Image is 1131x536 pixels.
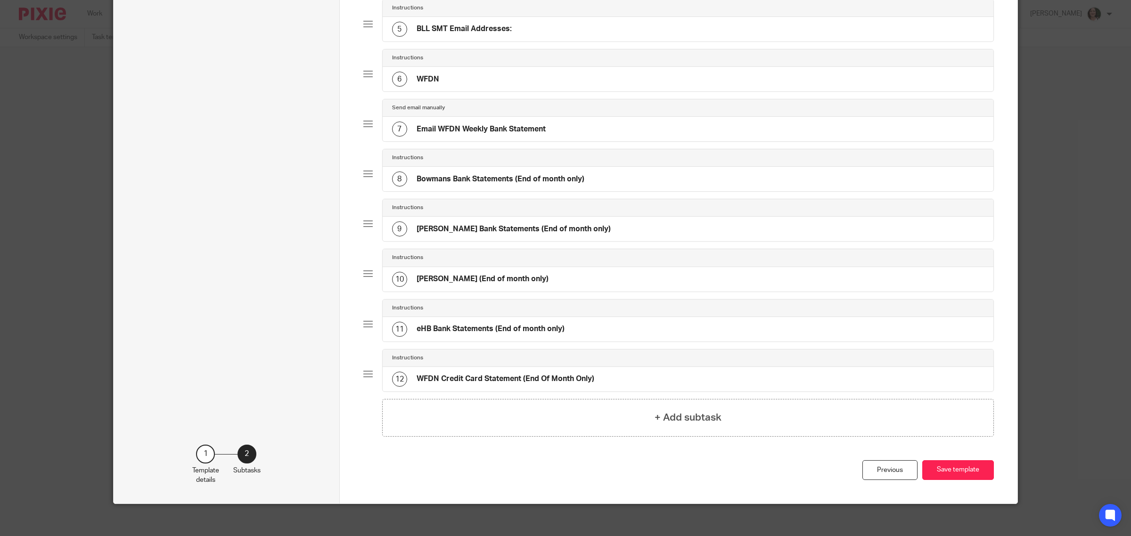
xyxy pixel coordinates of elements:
[392,54,423,62] h4: Instructions
[392,22,407,37] div: 5
[233,466,261,475] p: Subtasks
[392,304,423,312] h4: Instructions
[417,24,512,34] h4: BLL SMT Email Addresses:
[922,460,994,480] button: Save template
[392,322,407,337] div: 11
[392,154,423,162] h4: Instructions
[392,221,407,236] div: 9
[417,124,546,134] h4: Email WFDN Weekly Bank Statement
[192,466,219,485] p: Template details
[392,104,445,112] h4: Send email manually
[392,204,423,211] h4: Instructions
[417,274,549,284] h4: [PERSON_NAME] (End of month only)
[417,224,611,234] h4: [PERSON_NAME] Bank Statements (End of month only)
[392,354,423,362] h4: Instructions
[392,4,423,12] h4: Instructions
[392,122,407,137] div: 7
[417,174,584,184] h4: Bowmans Bank Statements (End of month only)
[655,410,721,425] h4: + Add subtask
[417,374,594,384] h4: WFDN Credit Card Statement (End Of Month Only)
[392,72,407,87] div: 6
[196,445,215,463] div: 1
[238,445,256,463] div: 2
[392,254,423,261] h4: Instructions
[862,460,918,480] div: Previous
[392,272,407,287] div: 10
[417,324,565,334] h4: eHB Bank Statements (End of month only)
[417,74,439,84] h4: WFDN
[392,171,407,187] div: 8
[392,372,407,387] div: 12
